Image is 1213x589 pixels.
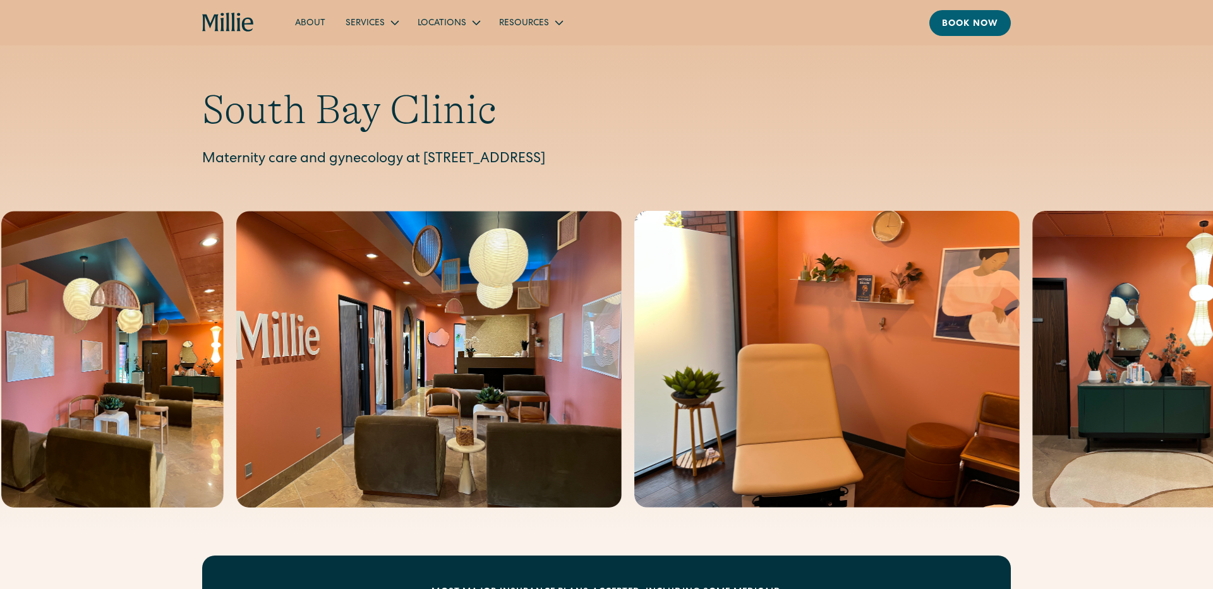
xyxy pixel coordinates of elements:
div: Locations [407,12,489,33]
p: Maternity care and gynecology at [STREET_ADDRESS] [202,150,1011,170]
h1: South Bay Clinic [202,86,1011,134]
div: Services [346,17,385,30]
a: home [202,13,255,33]
div: Services [335,12,407,33]
a: Book now [929,10,1011,36]
div: Resources [489,12,572,33]
div: Book now [942,18,998,31]
div: Resources [499,17,549,30]
div: Locations [418,17,466,30]
a: About [285,12,335,33]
